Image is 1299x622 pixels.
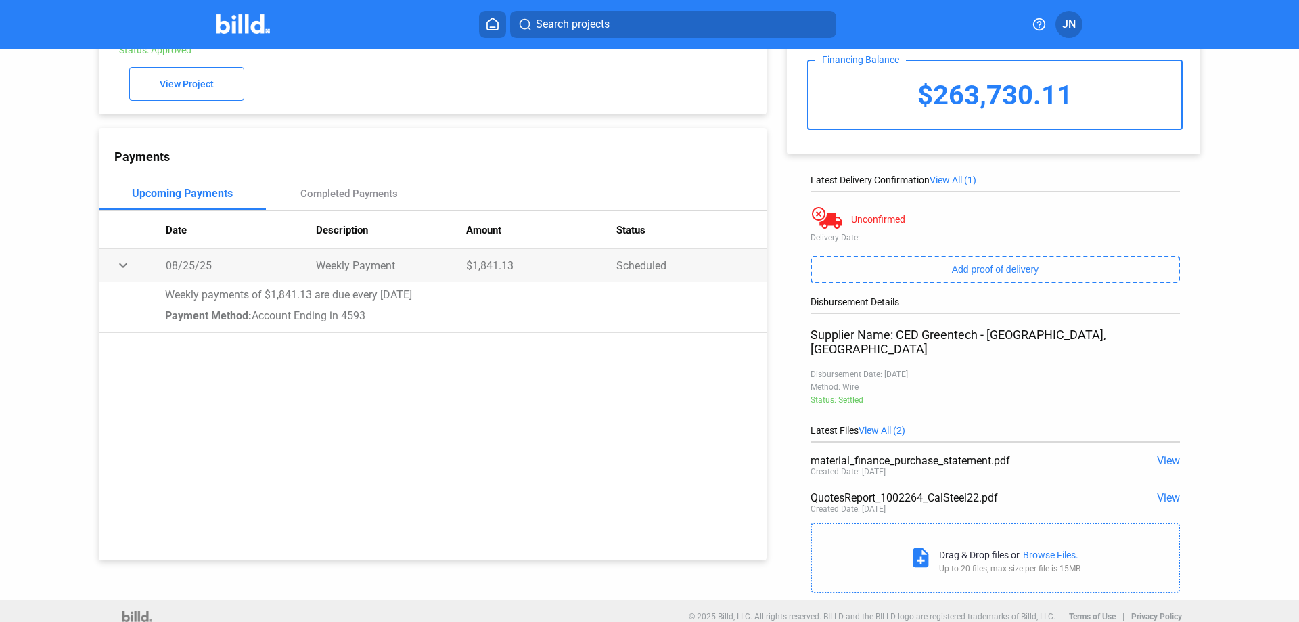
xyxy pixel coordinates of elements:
div: Created Date: [DATE] [811,467,886,476]
button: Add proof of delivery [811,256,1180,283]
span: JN [1062,16,1076,32]
td: $1,841.13 [466,249,616,282]
div: Delivery Date: [811,233,1180,242]
div: Drag & Drop files or [939,550,1020,560]
th: Status [616,211,767,249]
td: Scheduled [616,249,767,282]
img: logo [122,611,152,622]
span: Add proof of delivery [952,264,1039,275]
th: Amount [466,211,616,249]
button: Search projects [510,11,836,38]
div: Disbursement Date: [DATE] [811,370,1180,379]
img: Billd Company Logo [216,14,270,34]
td: Weekly Payment [316,249,466,282]
div: Completed Payments [300,187,398,200]
div: Method: Wire [811,382,1180,392]
div: Unconfirmed [851,214,905,225]
div: Weekly payments of $1,841.13 are due every [DATE] [165,288,750,301]
th: Description [316,211,466,249]
div: Financing Balance [815,54,906,65]
span: Payment Method: [165,309,252,322]
div: Upcoming Payments [132,187,233,200]
span: View [1157,454,1180,467]
div: Up to 20 files, max size per file is 15MB [939,564,1080,573]
div: Account Ending in 4593 [165,309,750,322]
button: JN [1055,11,1082,38]
div: Latest Delivery Confirmation [811,175,1180,185]
div: Browse Files. [1023,550,1078,560]
div: Supplier Name: CED Greentech - [GEOGRAPHIC_DATA], [GEOGRAPHIC_DATA] [811,328,1180,356]
span: View Project [160,79,214,90]
span: View All (2) [859,425,905,436]
b: Terms of Use [1069,612,1116,621]
div: Disbursement Details [811,296,1180,307]
div: QuotesReport_1002264_CalSteel22.pdf [811,491,1106,504]
b: Privacy Policy [1131,612,1182,621]
button: View Project [129,67,244,101]
div: Latest Files [811,425,1180,436]
div: material_finance_purchase_statement.pdf [811,454,1106,467]
td: 08/25/25 [166,249,316,282]
span: Search projects [536,16,610,32]
mat-icon: note_add [909,546,932,569]
div: Status: Approved [119,45,620,55]
div: Status: Settled [811,395,1180,405]
div: Created Date: [DATE] [811,504,886,514]
span: View [1157,491,1180,504]
th: Date [166,211,316,249]
div: Payments [114,150,767,164]
div: $263,730.11 [808,61,1181,129]
p: | [1122,612,1124,621]
span: View All (1) [930,175,976,185]
p: © 2025 Billd, LLC. All rights reserved. BILLD and the BILLD logo are registered trademarks of Bil... [689,612,1055,621]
